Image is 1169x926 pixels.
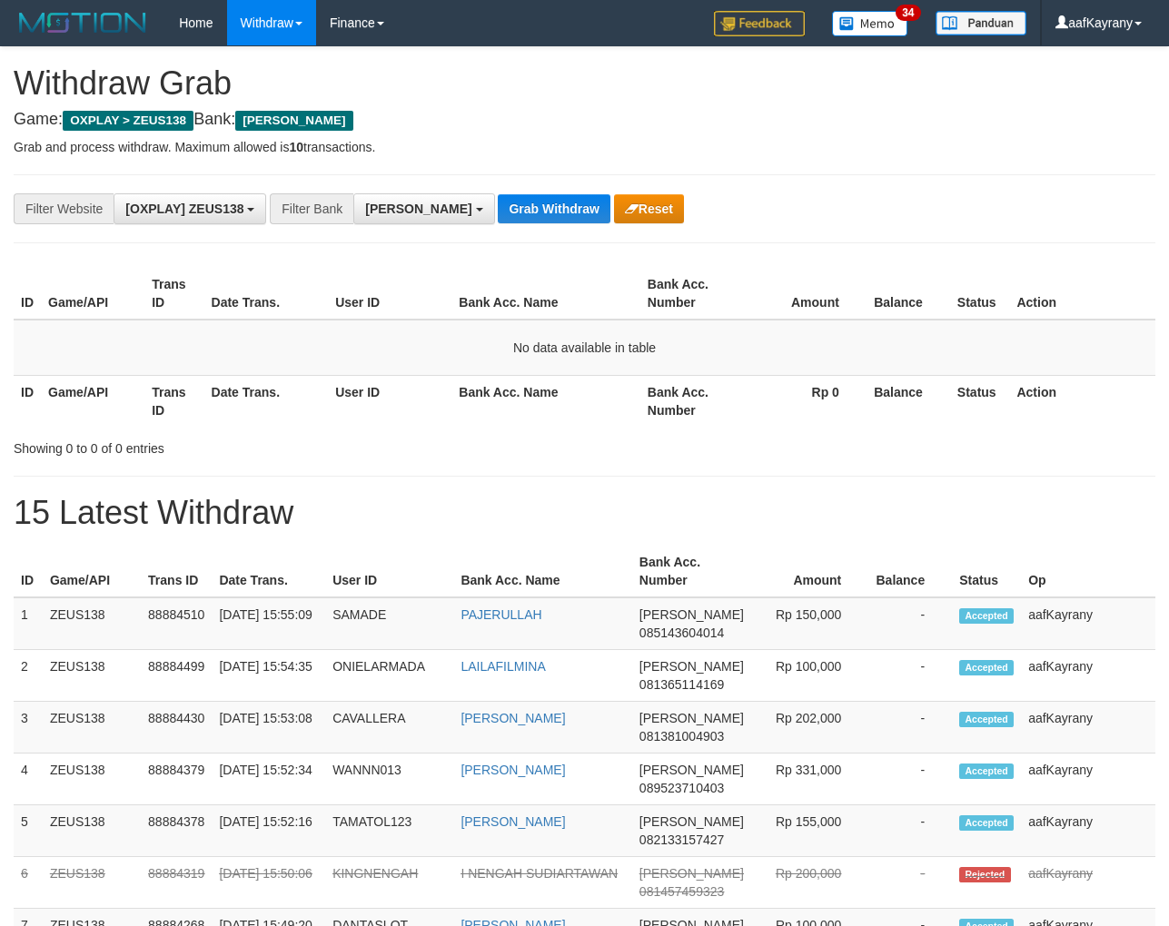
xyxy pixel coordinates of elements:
[461,763,565,777] a: [PERSON_NAME]
[867,375,950,427] th: Balance
[639,729,724,744] span: Copy 081381004903 to clipboard
[141,650,212,702] td: 88884499
[751,754,868,805] td: Rp 331,000
[14,432,473,458] div: Showing 0 to 0 of 0 entries
[461,711,565,725] a: [PERSON_NAME]
[325,546,453,597] th: User ID
[1021,754,1155,805] td: aafKayrany
[461,607,541,622] a: PAJERULLAH
[751,805,868,857] td: Rp 155,000
[14,857,43,909] td: 6
[43,754,141,805] td: ZEUS138
[451,375,640,427] th: Bank Acc. Name
[43,650,141,702] td: ZEUS138
[141,546,212,597] th: Trans ID
[461,659,545,674] a: LAILAFILMINA
[144,268,203,320] th: Trans ID
[868,805,952,857] td: -
[353,193,494,224] button: [PERSON_NAME]
[212,754,325,805] td: [DATE] 15:52:34
[639,781,724,795] span: Copy 089523710403 to clipboard
[43,702,141,754] td: ZEUS138
[212,597,325,650] td: [DATE] 15:55:09
[751,546,868,597] th: Amount
[141,857,212,909] td: 88884319
[43,597,141,650] td: ZEUS138
[868,754,952,805] td: -
[14,546,43,597] th: ID
[639,659,744,674] span: [PERSON_NAME]
[959,867,1010,882] span: Rejected
[212,805,325,857] td: [DATE] 15:52:16
[63,111,193,131] span: OXPLAY > ZEUS138
[751,702,868,754] td: Rp 202,000
[952,546,1021,597] th: Status
[14,9,152,36] img: MOTION_logo.png
[141,805,212,857] td: 88884378
[41,268,144,320] th: Game/API
[212,546,325,597] th: Date Trans.
[639,607,744,622] span: [PERSON_NAME]
[204,268,329,320] th: Date Trans.
[896,5,920,21] span: 34
[144,375,203,427] th: Trans ID
[1021,650,1155,702] td: aafKayrany
[325,702,453,754] td: CAVALLERA
[41,375,144,427] th: Game/API
[14,650,43,702] td: 2
[141,702,212,754] td: 88884430
[639,711,744,725] span: [PERSON_NAME]
[14,111,1155,129] h4: Game: Bank:
[950,375,1010,427] th: Status
[43,805,141,857] td: ZEUS138
[325,754,453,805] td: WANNN013
[868,597,952,650] td: -
[959,608,1014,624] span: Accepted
[950,268,1010,320] th: Status
[639,763,744,777] span: [PERSON_NAME]
[212,857,325,909] td: [DATE] 15:50:06
[14,138,1155,156] p: Grab and process withdraw. Maximum allowed is transactions.
[751,857,868,909] td: Rp 200,000
[325,857,453,909] td: KINGNENGAH
[328,375,451,427] th: User ID
[751,597,868,650] td: Rp 150,000
[141,754,212,805] td: 88884379
[868,857,952,909] td: -
[325,650,453,702] td: ONIELARMADA
[212,650,325,702] td: [DATE] 15:54:35
[14,754,43,805] td: 4
[498,194,609,223] button: Grab Withdraw
[1021,857,1155,909] td: aafKayrany
[959,815,1014,831] span: Accepted
[936,11,1026,35] img: panduan.png
[751,650,868,702] td: Rp 100,000
[14,193,114,224] div: Filter Website
[714,11,805,36] img: Feedback.jpg
[212,702,325,754] td: [DATE] 15:53:08
[1009,375,1155,427] th: Action
[639,832,724,847] span: Copy 082133157427 to clipboard
[1021,805,1155,857] td: aafKayrany
[14,805,43,857] td: 5
[1021,546,1155,597] th: Op
[639,884,724,899] span: Copy 081457459323 to clipboard
[640,268,744,320] th: Bank Acc. Number
[14,702,43,754] td: 3
[451,268,640,320] th: Bank Acc. Name
[959,660,1014,675] span: Accepted
[639,814,744,829] span: [PERSON_NAME]
[114,193,266,224] button: [OXPLAY] ZEUS138
[743,268,867,320] th: Amount
[959,712,1014,727] span: Accepted
[14,320,1155,376] td: No data available in table
[141,597,212,650] td: 88884510
[1009,268,1155,320] th: Action
[325,805,453,857] td: TAMATOL123
[1021,597,1155,650] td: aafKayrany
[43,546,141,597] th: Game/API
[639,677,724,692] span: Copy 081365114169 to clipboard
[461,866,618,881] a: I NENGAH SUDIARTAWAN
[14,65,1155,102] h1: Withdraw Grab
[743,375,867,427] th: Rp 0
